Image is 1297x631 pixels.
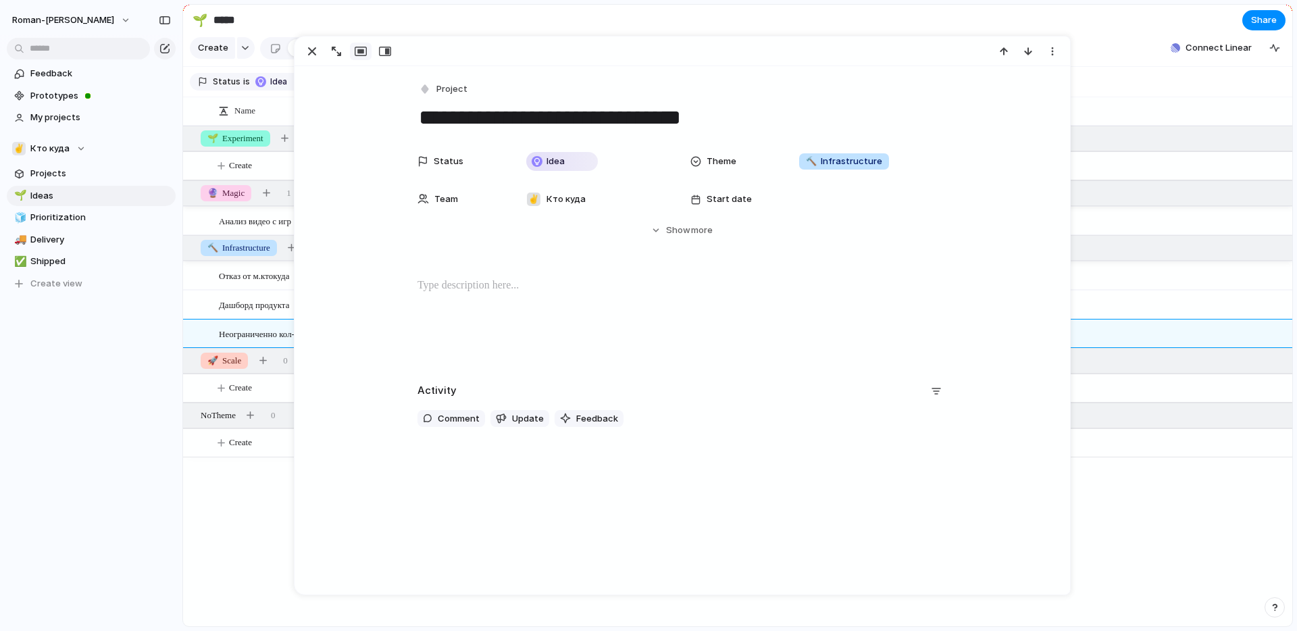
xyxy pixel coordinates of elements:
span: Show [666,224,690,237]
button: Connect Linear [1165,38,1257,58]
div: ✅ [14,254,24,270]
span: Дашборд продукта [219,297,289,312]
span: 1 [286,186,291,200]
button: is [240,74,253,89]
span: Team [434,193,458,206]
span: 🔮 [207,188,218,198]
span: Idea [270,76,290,88]
button: Create [190,37,235,59]
span: Status [434,155,463,168]
button: ✅ [12,255,26,268]
a: My projects [7,107,176,128]
span: Create [229,381,252,395]
a: ✅Shipped [7,251,176,272]
span: 0 [283,354,288,368]
button: Comment [417,410,485,428]
span: Comment [438,412,480,426]
a: 🚚Delivery [7,230,176,250]
span: Create [229,436,252,449]
button: roman-[PERSON_NAME] [6,9,138,31]
span: Infrastructure [207,241,270,255]
span: Shipped [30,255,171,268]
span: Prototypes [30,89,171,103]
span: Project [436,82,467,96]
span: Delivery [30,233,171,247]
div: ✌️ [527,193,540,206]
a: Projects [7,163,176,184]
span: Idea [546,155,565,168]
span: Infrastructure [806,155,882,168]
button: Update [490,410,549,428]
span: Кто куда [30,142,70,155]
span: 🌱 [207,133,218,143]
span: Update [512,412,544,426]
div: ✌️ [12,142,26,155]
span: Анализ видео с игр [219,213,291,228]
span: Scale [207,354,241,368]
span: Create [198,41,228,55]
div: 🌱 [193,11,207,29]
span: Projects [30,167,171,180]
span: 🔨 [207,243,218,253]
button: Showmore [417,218,947,243]
button: 🌱 [189,9,211,31]
span: Create view [30,277,82,291]
span: My projects [30,111,171,124]
button: Feedback [555,410,624,428]
span: 🔨 [806,155,817,166]
a: 🌱Ideas [7,186,176,206]
button: ✌️Кто куда [7,138,176,159]
span: Connect Linear [1186,41,1252,55]
span: Theme [707,155,736,168]
div: 🚚 [14,232,24,247]
span: roman-[PERSON_NAME] [12,14,114,27]
span: Status [213,76,240,88]
span: Ideas [30,189,171,203]
button: 🌱 [12,189,26,203]
span: Feedback [576,412,618,426]
span: Prioritization [30,211,171,224]
button: Share [1242,10,1286,30]
a: 🧊Prioritization [7,207,176,228]
button: 🚚 [12,233,26,247]
a: Prototypes [7,86,176,106]
span: Magic [207,186,245,200]
div: 🌱 [14,188,24,203]
span: Feedback [30,67,171,80]
button: Idea [251,74,294,89]
h2: Activity [417,383,457,399]
span: Experiment [207,132,263,145]
div: 🧊 [14,210,24,226]
span: 0 [271,409,276,422]
span: Create [229,159,252,172]
span: Неограниченно кол-во участнико [219,326,343,341]
span: Name [234,104,255,118]
span: Отказ от м.ктокуда [219,268,289,283]
span: Кто куда [546,193,586,206]
button: Create view [7,274,176,294]
span: is [243,76,250,88]
button: 🧊 [12,211,26,224]
button: Project [416,80,472,99]
a: Feedback [7,64,176,84]
span: No Theme [201,409,236,422]
span: 🚀 [207,355,218,365]
span: more [691,224,713,237]
span: Share [1251,14,1277,27]
span: Start date [707,193,752,206]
